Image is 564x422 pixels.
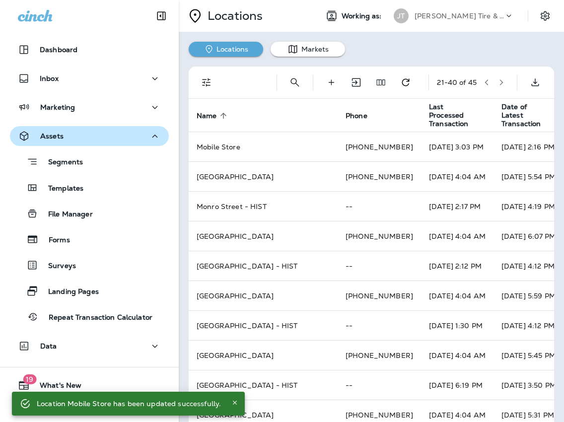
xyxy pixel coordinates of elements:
p: [PERSON_NAME] Tire & Auto [415,12,504,20]
td: [DATE] 2:17 PM [421,192,493,221]
button: Surveys [10,255,169,276]
td: [GEOGRAPHIC_DATA] [189,162,338,192]
td: [DATE] 4:04 AM [421,162,493,192]
p: -- [346,381,413,389]
p: -- [346,262,413,270]
span: 19 [23,374,36,384]
td: [PHONE_NUMBER] [338,162,421,192]
p: -- [346,322,413,330]
td: [GEOGRAPHIC_DATA] - HIST [189,251,338,281]
span: Date of Latest Transaction [501,103,541,128]
button: Support [10,399,169,419]
p: Templates [38,184,83,194]
button: Import Locations [346,72,366,92]
div: Location Mobile Store has been updated successfully. [37,395,221,413]
span: Name [197,111,230,120]
td: [DATE] 6:19 PM [421,370,493,400]
p: Marketing [40,103,75,111]
td: [DATE] 2:12 PM [421,251,493,281]
p: Segments [38,158,83,168]
button: Export as CSV [525,72,545,92]
button: Templates [10,177,169,198]
p: Locations [204,8,263,23]
button: Repeat Transaction Calculator [10,306,169,327]
td: [GEOGRAPHIC_DATA] - HIST [189,370,338,400]
p: Surveys [38,262,76,271]
div: JT [394,8,409,23]
td: [PHONE_NUMBER] [338,341,421,370]
p: Landing Pages [38,287,99,297]
button: Forms [10,229,169,250]
td: Mobile Store [189,132,338,162]
span: Last Processed Transaction [429,103,490,128]
p: Inbox [40,74,59,82]
div: 21 - 40 of 45 [437,78,477,86]
td: [DATE] 3:03 PM [421,132,493,162]
button: Settings [536,7,554,25]
button: Close [229,397,241,409]
button: Dashboard [10,40,169,60]
button: Filters [197,72,216,92]
button: Landing Pages [10,281,169,301]
p: Dashboard [40,46,77,54]
button: Marketing [10,97,169,117]
p: Forms [39,236,70,245]
button: Inbox [10,69,169,88]
button: Markets [271,42,345,57]
span: Phone [346,111,380,120]
p: -- [346,203,413,211]
td: [DATE] 4:04 AM [421,281,493,311]
td: Monro Street - HIST [189,192,338,221]
span: Last Processed Transaction [429,103,477,128]
button: Segments [10,151,169,172]
td: [GEOGRAPHIC_DATA] [189,281,338,311]
button: Locations [189,42,263,57]
button: Collapse Sidebar [147,6,175,26]
td: [PHONE_NUMBER] [338,132,421,162]
td: [DATE] 4:04 AM [421,221,493,251]
span: Date of Latest Transaction [501,103,554,128]
span: What's New [30,381,81,393]
span: Name [197,112,217,120]
p: Repeat Transaction Calculator [39,313,152,323]
span: Refresh transaction statistics [396,77,416,86]
td: [PHONE_NUMBER] [338,221,421,251]
td: [GEOGRAPHIC_DATA] [189,341,338,370]
p: Assets [40,132,64,140]
button: Assets [10,126,169,146]
button: Edit Fields [371,72,391,92]
p: File Manager [38,210,93,219]
td: [GEOGRAPHIC_DATA] [189,221,338,251]
button: Search Locations [285,72,305,92]
td: [PHONE_NUMBER] [338,281,421,311]
span: Working as: [342,12,384,20]
p: Data [40,342,57,350]
td: [DATE] 4:04 AM [421,341,493,370]
button: Data [10,336,169,356]
td: [GEOGRAPHIC_DATA] - HIST [189,311,338,341]
button: File Manager [10,203,169,224]
span: Phone [346,112,367,120]
td: [DATE] 1:30 PM [421,311,493,341]
button: 19What's New [10,375,169,395]
button: Create Location [321,72,341,92]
